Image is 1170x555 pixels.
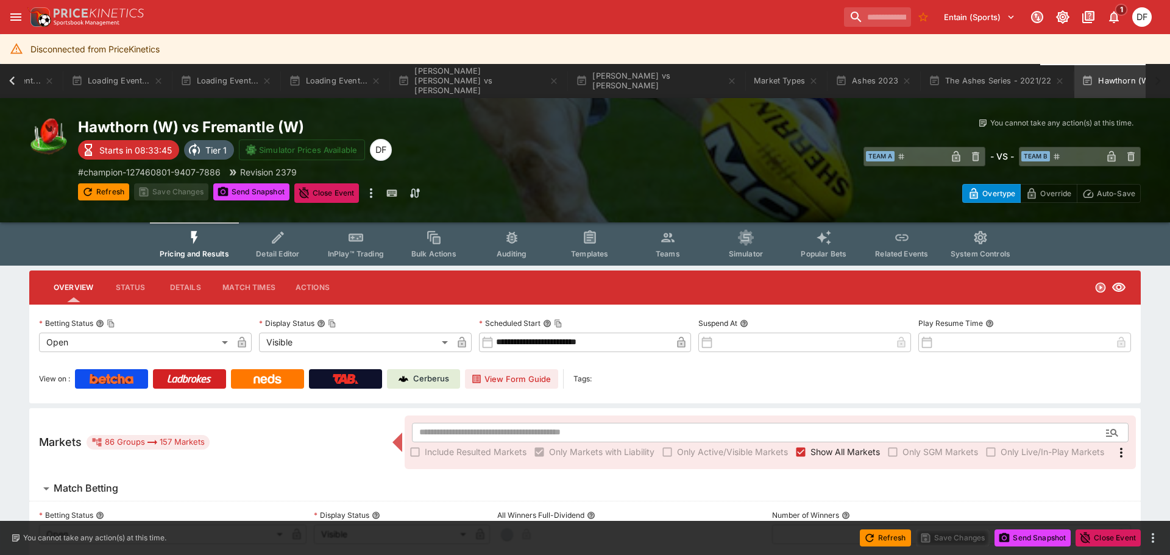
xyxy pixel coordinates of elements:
button: Connected to PK [1026,6,1048,28]
button: View Form Guide [465,369,558,389]
span: System Controls [951,249,1010,258]
img: Betcha [90,374,133,384]
button: David Foster [1129,4,1155,30]
p: Number of Winners [772,510,839,520]
span: Related Events [875,249,928,258]
svg: More [1114,445,1129,460]
p: Display Status [314,510,369,520]
label: Tags: [573,369,592,389]
button: Select Tenant [937,7,1023,27]
button: Toggle light/dark mode [1052,6,1074,28]
p: You cannot take any action(s) at this time. [23,532,166,543]
p: Overtype [982,187,1015,200]
p: Starts in 08:33:45 [99,144,172,157]
button: Play Resume Time [985,319,994,328]
p: Display Status [259,318,314,328]
h5: Markets [39,435,82,449]
button: Notifications [1103,6,1125,28]
span: Team B [1021,151,1050,161]
h2: Copy To Clipboard [78,118,609,136]
button: Auto-Save [1077,184,1141,203]
img: Cerberus [399,374,408,384]
h6: Match Betting [54,482,118,495]
button: Close Event [1076,529,1141,546]
p: Betting Status [39,318,93,328]
img: TabNZ [333,374,358,384]
button: Simulator Prices Available [239,140,365,160]
button: Loading Event... [173,64,280,98]
button: Details [158,273,213,302]
button: All Winners Full-Dividend [587,511,595,520]
button: Ashes 2023 [828,64,919,98]
svg: Open [1094,281,1107,294]
button: Close Event [294,183,360,203]
button: Betting Status [96,511,104,520]
p: Betting Status [39,510,93,520]
button: Status [103,273,158,302]
p: Scheduled Start [479,318,541,328]
button: Loading Event... [282,64,388,98]
p: Play Resume Time [918,318,983,328]
div: Disconnected from PriceKinetics [30,38,160,60]
span: Only Active/Visible Markets [677,445,788,458]
p: You cannot take any action(s) at this time. [990,118,1133,129]
button: Suspend At [740,319,748,328]
svg: Visible [1111,280,1126,295]
p: Cerberus [413,373,449,385]
button: Match Times [213,273,285,302]
button: [PERSON_NAME] vs [PERSON_NAME] [569,64,744,98]
img: Neds [253,374,281,384]
button: more [1146,531,1160,545]
button: No Bookmarks [913,7,933,27]
button: [PERSON_NAME] [PERSON_NAME] vs [PERSON_NAME] [391,64,566,98]
button: Send Snapshot [213,183,289,200]
a: Cerberus [387,369,460,389]
p: Copy To Clipboard [78,166,221,179]
span: Only Markets with Liability [549,445,654,458]
span: Simulator [729,249,763,258]
div: 86 Groups 157 Markets [91,435,205,450]
button: Market Types [746,64,826,98]
button: Scheduled StartCopy To Clipboard [543,319,551,328]
span: Detail Editor [256,249,299,258]
img: PriceKinetics [54,9,144,18]
p: Tier 1 [205,144,227,157]
span: Templates [571,249,608,258]
span: Bulk Actions [411,249,456,258]
button: The Ashes Series - 2021/22 [921,64,1072,98]
span: Include Resulted Markets [425,445,526,458]
button: Match Betting [29,476,1141,501]
img: Ladbrokes [167,374,211,384]
button: Overtype [962,184,1021,203]
span: Team A [866,151,895,161]
button: Send Snapshot [994,529,1071,546]
p: Override [1040,187,1071,200]
span: Pricing and Results [160,249,229,258]
button: Betting StatusCopy To Clipboard [96,319,104,328]
div: Start From [962,184,1141,203]
button: Copy To Clipboard [328,319,336,328]
img: Sportsbook Management [54,20,119,26]
button: more [364,183,378,203]
button: Overview [44,273,103,302]
button: Override [1020,184,1077,203]
button: Documentation [1077,6,1099,28]
span: Auditing [497,249,526,258]
button: Open [1101,422,1123,444]
button: Refresh [860,529,911,546]
div: Event type filters [150,222,1020,266]
button: Copy To Clipboard [107,319,115,328]
img: australian_rules.png [29,118,68,157]
div: Visible [259,333,452,352]
p: Auto-Save [1097,187,1135,200]
label: View on : [39,369,70,389]
span: Popular Bets [801,249,846,258]
h6: - VS - [990,150,1014,163]
button: Display StatusCopy To Clipboard [317,319,325,328]
img: PriceKinetics Logo [27,5,51,29]
button: Number of Winners [842,511,850,520]
button: Display Status [372,511,380,520]
p: Revision 2379 [240,166,297,179]
span: Teams [656,249,680,258]
p: All Winners Full-Dividend [497,510,584,520]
